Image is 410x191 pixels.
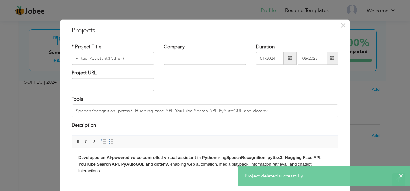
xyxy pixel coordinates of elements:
label: Duration [256,43,275,50]
a: Bold [75,138,82,145]
label: Company [164,43,185,50]
input: Present [298,52,327,65]
label: Tools [72,96,83,103]
label: Project URL [72,70,97,77]
a: Italic [83,138,90,145]
input: From [256,52,284,65]
span: × [398,173,403,179]
a: Insert/Remove Bulleted List [108,138,115,145]
h3: Projects [72,26,338,35]
label: Description [72,122,96,129]
span: Project deleted successfully. [245,173,304,179]
a: Underline [90,138,97,145]
label: * Project Title [72,43,101,50]
a: Insert/Remove Numbered List [100,138,107,145]
button: Close [338,20,348,31]
span: × [340,20,346,31]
